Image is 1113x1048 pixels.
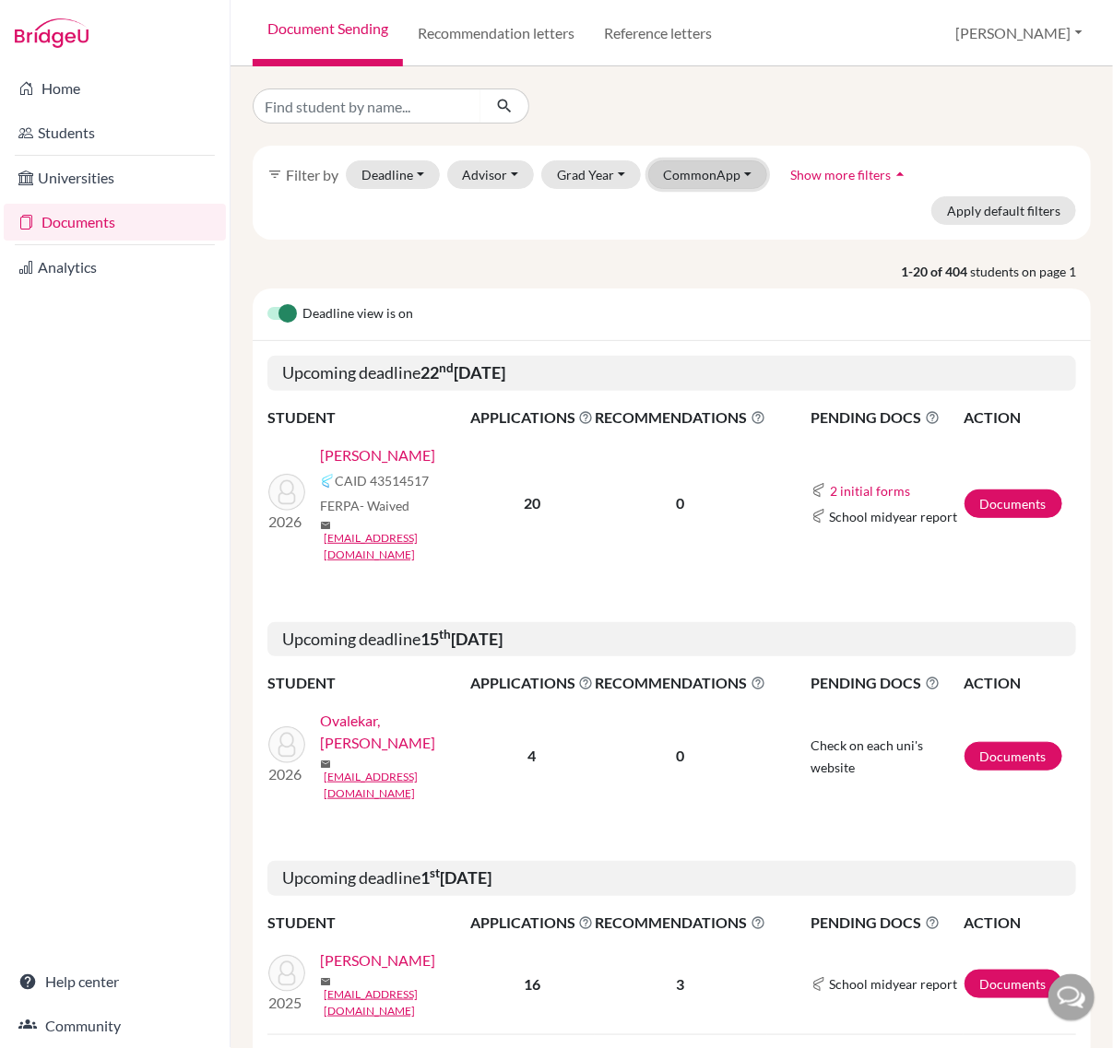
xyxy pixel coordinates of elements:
b: 15 [DATE] [420,629,503,649]
input: Find student by name... [253,88,481,124]
a: [EMAIL_ADDRESS][DOMAIN_NAME] [324,769,482,802]
span: mail [320,976,331,987]
a: Documents [965,742,1062,771]
h5: Upcoming deadline [267,622,1076,657]
p: 0 [596,492,766,514]
b: 20 [524,494,540,512]
span: APPLICATIONS [470,912,594,934]
span: PENDING DOCS [811,912,963,934]
th: STUDENT [267,671,469,695]
span: RECOMMENDATIONS [596,672,766,694]
button: CommonApp [648,160,768,189]
span: FERPA [320,496,409,515]
img: Kanodia, Nandita [268,474,305,511]
h5: Upcoming deadline [267,356,1076,391]
th: ACTION [964,671,1076,695]
span: Filter by [286,166,338,183]
span: Show more filters [790,167,891,183]
span: PENDING DOCS [811,672,963,694]
span: PENDING DOCS [811,406,963,429]
button: Grad Year [541,160,641,189]
a: [PERSON_NAME] [320,444,435,466]
sup: nd [439,360,454,375]
img: Bridge-U [15,18,89,48]
a: Universities [4,159,226,196]
th: ACTION [964,911,1076,935]
img: Common App logo [320,474,335,489]
button: Advisor [447,160,535,189]
span: mail [320,520,331,531]
p: 2026 [268,763,305,785]
span: School midyear report [830,974,958,994]
button: Deadline [346,160,440,189]
span: APPLICATIONS [470,672,594,694]
b: 16 [524,975,540,993]
span: - Waived [360,498,409,513]
a: [PERSON_NAME] [320,949,435,971]
a: Home [4,70,226,107]
th: ACTION [964,406,1076,430]
span: students on page 1 [970,262,1091,281]
a: Documents [965,489,1062,518]
p: 2026 [268,511,305,533]
a: [EMAIL_ADDRESS][DOMAIN_NAME] [324,986,482,1019]
th: STUDENT [267,406,469,430]
img: Common App logo [811,509,826,524]
img: Ovalekar, Adi Jayesh [268,726,305,763]
i: filter_list [267,167,282,182]
b: 1 [DATE] [420,867,491,888]
span: Deadline view is on [302,303,413,325]
button: Apply default filters [931,196,1076,225]
span: School midyear report [830,507,958,526]
a: Students [4,114,226,151]
p: 3 [596,973,766,995]
a: [EMAIL_ADDRESS][DOMAIN_NAME] [324,530,482,563]
img: Common App logo [811,483,826,498]
img: Common App logo [811,977,826,992]
h5: Upcoming deadline [267,861,1076,896]
span: Check on each uni's website [811,737,924,775]
img: Awasthi, Anvita Anuj [268,955,305,992]
th: STUDENT [267,911,469,935]
p: 2025 [268,992,305,1014]
button: [PERSON_NAME] [948,16,1091,51]
i: arrow_drop_up [891,165,909,183]
span: RECOMMENDATIONS [596,406,766,429]
b: 22 [DATE] [420,362,505,383]
span: RECOMMENDATIONS [596,912,766,934]
sup: th [439,627,451,642]
span: APPLICATIONS [470,406,594,429]
span: CAID 43514517 [335,471,429,490]
a: Help center [4,963,226,1000]
a: Ovalekar, [PERSON_NAME] [320,710,482,754]
p: 0 [596,745,766,767]
span: Help [41,13,79,29]
a: Documents [4,204,226,241]
sup: st [430,865,440,880]
span: mail [320,759,331,770]
a: Analytics [4,249,226,286]
button: 2 initial forms [830,480,912,501]
b: 4 [527,747,536,764]
strong: 1-20 of 404 [901,262,970,281]
button: Show more filtersarrow_drop_up [775,160,925,189]
a: Community [4,1007,226,1044]
a: Documents [965,970,1062,998]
